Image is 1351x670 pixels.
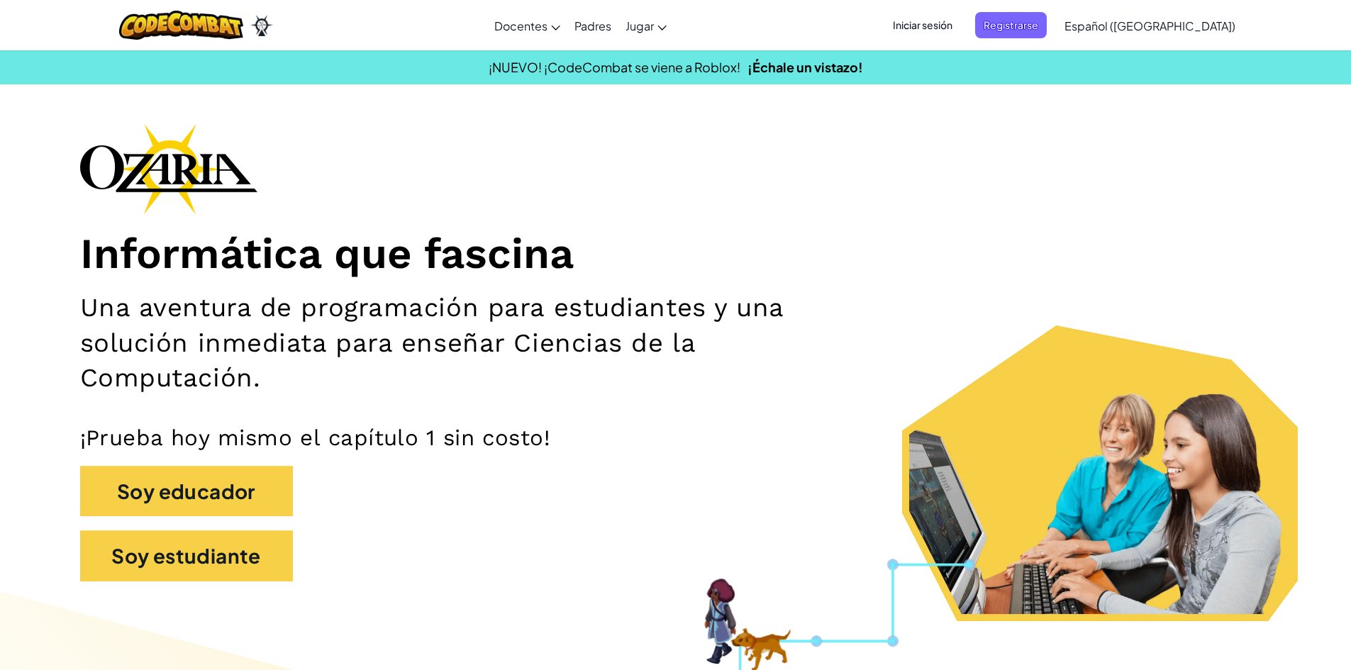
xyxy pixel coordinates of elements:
h1: Informática que fascina [80,228,1272,280]
a: Padres [567,6,618,45]
span: Docentes [494,18,547,33]
span: ¡NUEVO! ¡CodeCombat se viene a Roblox! [489,59,740,75]
h2: Una aventura de programación para estudiantes y una solución inmediata para enseñar Ciencias de l... [80,290,879,395]
img: CodeCombat logo [119,11,243,40]
a: Jugar [618,6,674,45]
button: Registrarse [975,12,1047,38]
p: ¡Prueba hoy mismo el capítulo 1 sin costo! [80,424,1272,452]
button: Iniciar sesión [884,12,961,38]
img: Ozaria [250,15,273,36]
span: Español ([GEOGRAPHIC_DATA]) [1064,18,1235,33]
img: Ozaria branding logo [80,123,257,214]
a: Docentes [487,6,567,45]
button: Soy educador [80,466,293,517]
a: ¡Échale un vistazo! [747,59,863,75]
span: Jugar [626,18,654,33]
button: Soy estudiante [80,530,293,581]
a: Español ([GEOGRAPHIC_DATA]) [1057,6,1242,45]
